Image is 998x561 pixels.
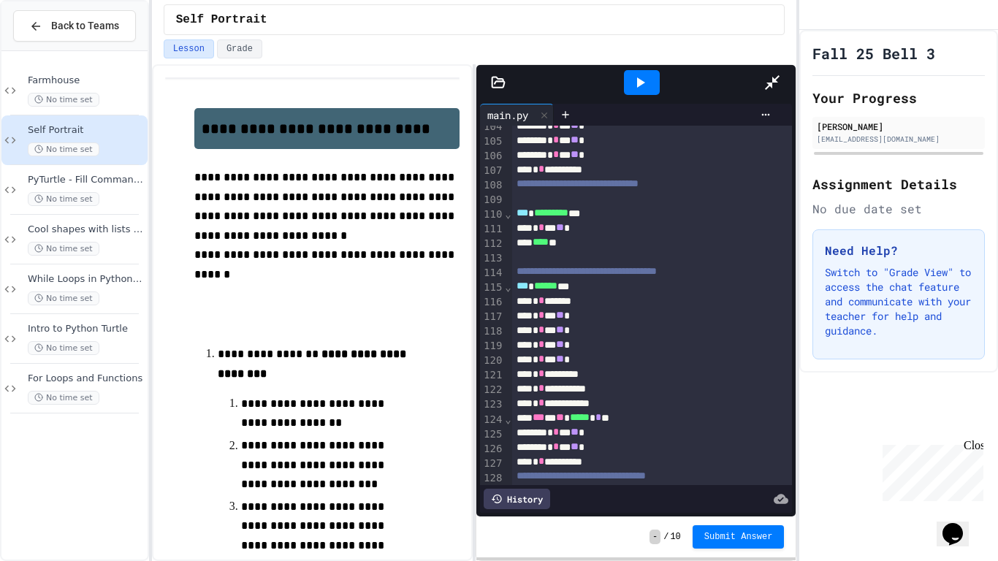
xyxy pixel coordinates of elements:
div: 124 [480,413,504,427]
p: Switch to "Grade View" to access the chat feature and communicate with your teacher for help and ... [825,265,972,338]
div: 108 [480,178,504,193]
div: 112 [480,237,504,251]
button: Grade [217,39,262,58]
div: 120 [480,354,504,368]
div: History [484,489,550,509]
span: - [650,530,660,544]
h2: Your Progress [812,88,985,108]
div: 105 [480,134,504,149]
span: No time set [28,93,99,107]
div: main.py [480,107,536,123]
span: While Loops in Python Turtle [28,273,145,286]
button: Lesson [164,39,214,58]
button: Back to Teams [13,10,136,42]
span: Self Portrait [176,11,267,28]
h3: Need Help? [825,242,972,259]
div: 115 [480,280,504,295]
div: 104 [480,120,504,134]
span: Back to Teams [51,18,119,34]
div: 128 [480,471,504,486]
span: Farmhouse [28,75,145,87]
div: 121 [480,368,504,383]
div: 106 [480,149,504,164]
div: 118 [480,324,504,339]
span: No time set [28,242,99,256]
span: No time set [28,192,99,206]
span: / [663,531,668,543]
span: No time set [28,391,99,405]
iframe: chat widget [937,503,983,546]
div: 125 [480,427,504,442]
span: PyTurtle - Fill Command with Random Number Generator [28,174,145,186]
div: [EMAIL_ADDRESS][DOMAIN_NAME] [817,134,980,145]
div: 122 [480,383,504,397]
span: Self Portrait [28,124,145,137]
span: Fold line [504,281,511,293]
button: Submit Answer [693,525,785,549]
div: 113 [480,251,504,266]
div: 107 [480,164,504,178]
h2: Assignment Details [812,174,985,194]
span: Fold line [504,413,511,425]
div: 109 [480,193,504,207]
h1: Fall 25 Bell 3 [812,43,935,64]
span: No time set [28,291,99,305]
div: 119 [480,339,504,354]
div: 117 [480,310,504,324]
div: 111 [480,222,504,237]
div: 116 [480,295,504,310]
div: 126 [480,442,504,457]
div: 123 [480,397,504,412]
span: Fold line [504,208,511,220]
iframe: chat widget [877,439,983,501]
div: 114 [480,266,504,280]
span: 10 [670,531,680,543]
div: No due date set [812,200,985,218]
div: 110 [480,207,504,222]
span: For Loops and Functions [28,373,145,385]
span: Intro to Python Turtle [28,323,145,335]
div: [PERSON_NAME] [817,120,980,133]
div: 127 [480,457,504,471]
span: Submit Answer [704,531,773,543]
span: Cool shapes with lists and fun features [28,224,145,236]
span: No time set [28,341,99,355]
span: No time set [28,142,99,156]
div: Chat with us now!Close [6,6,101,93]
div: main.py [480,104,554,126]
